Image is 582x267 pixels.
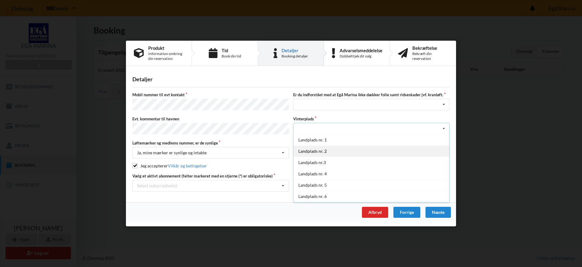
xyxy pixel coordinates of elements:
[132,163,207,168] label: Jeg accepterer
[362,207,388,218] div: Afbryd
[293,157,449,168] div: Landplads nr.3
[293,179,449,191] div: Landplads nr. 5
[222,48,241,53] div: Tid
[293,202,449,213] div: Landplads nr. 7
[293,134,449,145] div: Landplads nr. 1
[132,116,289,122] label: Evt. kommentar til havnen
[425,207,451,218] div: Næste
[132,76,450,83] div: Detaljer
[340,54,382,59] div: Dobbelttjek dit valg
[293,92,450,97] label: Er du indforstået med at Egå Marina ikke dækker folie samt ridseskader jvf. kranløft.
[282,54,308,59] div: Booking detaljer
[168,163,207,168] a: Vilkår og betingelser
[293,116,450,122] label: Vinterplads
[132,173,289,179] label: Vælg et aktivt abonnement (felter markeret med en stjerne (*) er obligatoriske)
[132,92,289,97] label: Mobil nummer til evt kontakt
[222,54,241,59] div: Book din tid
[137,183,177,188] div: Select subscription(s)
[340,48,382,53] div: Advarselsmeddelelse
[132,140,289,146] label: Løftemærker og medlems nummer, er de synlige
[293,191,449,202] div: Landplads nr. 6
[148,51,184,61] div: Information omkring din reservation
[137,151,207,155] div: Ja, mine mærker er synlige og intakte
[293,145,449,157] div: Landplads nr. 2
[293,168,449,179] div: Landplads nr. 4
[282,48,308,53] div: Detaljer
[412,51,448,61] div: Bekræft din reservation
[148,46,184,50] div: Produkt
[412,46,448,50] div: Bekræftelse
[393,207,420,218] div: Forrige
